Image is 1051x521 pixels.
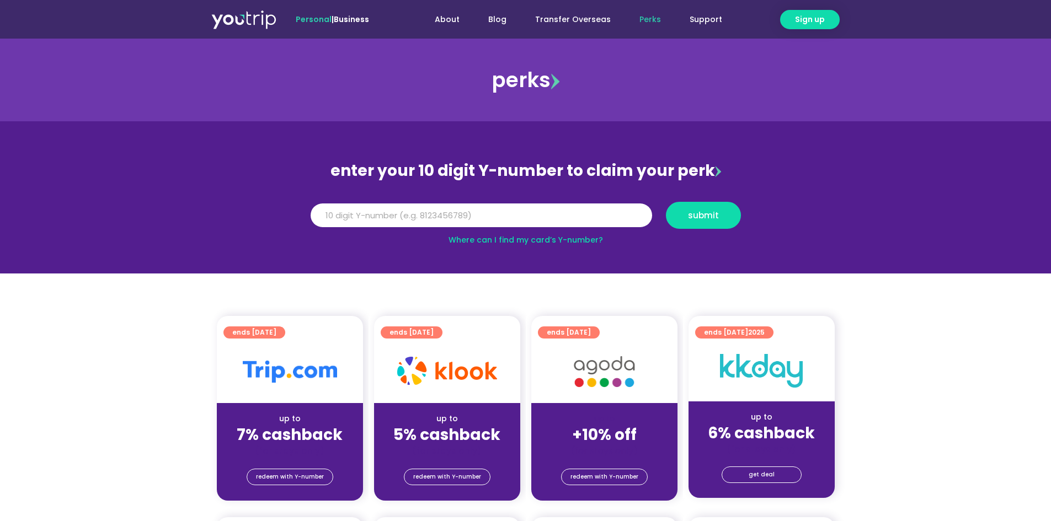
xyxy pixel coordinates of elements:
a: redeem with Y-number [404,469,490,485]
a: Sign up [780,10,840,29]
strong: +10% off [572,424,637,445]
a: Blog [474,9,521,30]
span: submit [688,211,719,219]
span: redeem with Y-number [413,469,481,485]
span: ends [DATE] [704,326,765,339]
div: enter your 10 digit Y-number to claim your perk [305,157,746,185]
span: Personal [296,14,332,25]
a: get deal [722,466,802,483]
span: ends [DATE] [232,326,276,339]
a: Where can I find my card’s Y-number? [449,234,603,245]
div: up to [383,413,511,425]
span: get deal [749,467,775,482]
span: redeem with Y-number [570,469,638,485]
div: (for stays only) [540,445,669,456]
span: | [296,14,369,25]
strong: 7% cashback [237,424,343,445]
input: 10 digit Y-number (e.g. 8123456789) [311,203,652,228]
div: up to [697,411,826,423]
a: Business [334,14,369,25]
div: (for stays only) [383,445,511,456]
button: submit [666,202,741,229]
div: (for stays only) [226,445,354,456]
a: redeem with Y-number [247,469,333,485]
strong: 5% cashback [393,424,500,445]
span: up to [594,413,615,424]
form: Y Number [311,202,741,237]
a: About [420,9,474,30]
a: Support [675,9,737,30]
nav: Menu [399,9,737,30]
span: Sign up [795,14,825,25]
a: ends [DATE] [381,326,442,339]
a: Transfer Overseas [521,9,625,30]
a: Perks [625,9,675,30]
span: 2025 [748,327,765,337]
span: redeem with Y-number [256,469,324,485]
span: ends [DATE] [547,326,591,339]
a: redeem with Y-number [561,469,648,485]
a: ends [DATE] [538,326,600,339]
div: up to [226,413,354,425]
div: (for stays only) [697,443,826,455]
a: ends [DATE] [223,326,285,339]
span: ends [DATE] [390,326,434,339]
a: ends [DATE]2025 [695,326,773,339]
strong: 6% cashback [708,422,815,444]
